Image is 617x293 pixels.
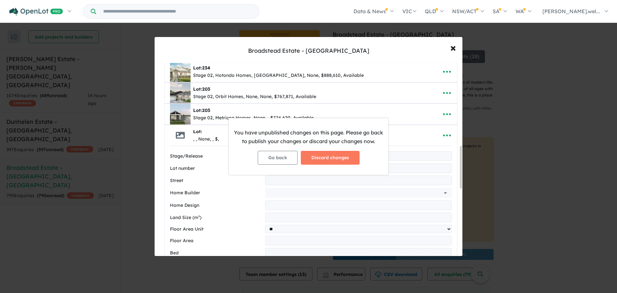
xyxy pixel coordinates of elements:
[97,5,258,18] input: Try estate name, suburb, builder or developer
[301,151,360,165] button: Discard changes
[258,151,298,165] button: Go back
[9,8,63,16] img: Openlot PRO Logo White
[542,8,600,14] span: [PERSON_NAME].wel...
[234,128,383,146] p: You have unpublished changes on this page. Please go back to publish your changes or discard your...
